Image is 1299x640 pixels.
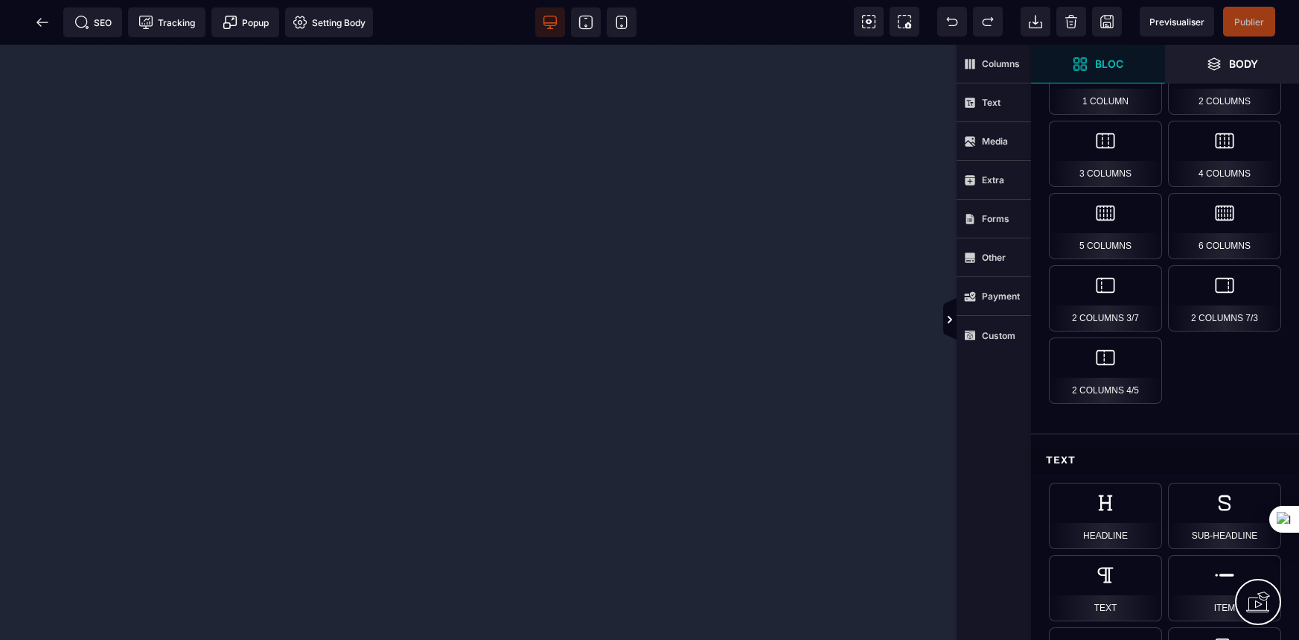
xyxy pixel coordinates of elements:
[982,136,1008,147] strong: Media
[890,7,919,37] span: Screenshot
[293,15,366,30] span: Setting Body
[74,15,112,30] span: SEO
[1165,45,1299,83] span: Open Layer Manager
[1140,7,1214,37] span: Preview
[854,7,884,37] span: View components
[1031,446,1299,474] div: Text
[223,15,269,30] span: Popup
[982,58,1020,69] strong: Columns
[1229,58,1258,69] strong: Body
[1049,483,1162,549] div: Headline
[1049,193,1162,259] div: 5 Columns
[1234,16,1264,28] span: Publier
[1168,483,1281,549] div: Sub-Headline
[1168,265,1281,332] div: 2 Columns 7/3
[1168,193,1281,259] div: 6 Columns
[1049,338,1162,404] div: 2 Columns 4/5
[1168,555,1281,621] div: Item
[982,174,1004,186] strong: Extra
[1049,265,1162,332] div: 2 Columns 3/7
[982,330,1015,341] strong: Custom
[138,15,195,30] span: Tracking
[1168,121,1281,187] div: 4 Columns
[1031,45,1165,83] span: Open Blocks
[1049,121,1162,187] div: 3 Columns
[982,213,1009,224] strong: Forms
[982,252,1006,263] strong: Other
[1149,16,1204,28] span: Previsualiser
[982,97,1000,108] strong: Text
[982,291,1020,302] strong: Payment
[1095,58,1123,69] strong: Bloc
[1049,555,1162,621] div: Text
